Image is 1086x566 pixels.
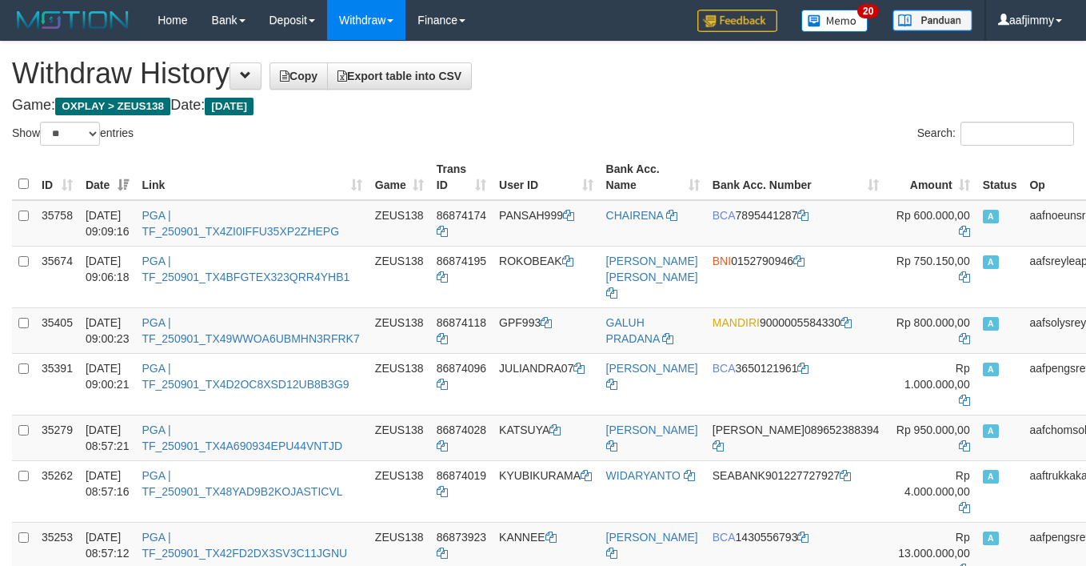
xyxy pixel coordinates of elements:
[270,62,328,90] a: Copy
[983,424,999,438] span: Approved - Marked by aafchomsokheang
[706,460,886,522] td: 901227727927
[79,155,136,200] th: Date: activate to sort column ascending
[896,316,970,329] span: Rp 800.000,00
[430,155,493,200] th: Trans ID: activate to sort column ascending
[917,122,1074,146] label: Search:
[713,469,765,482] span: SEABANK
[983,470,999,484] span: Approved - Marked by aaftrukkakada
[960,122,1074,146] input: Search:
[493,415,600,460] td: KATSUYA
[493,155,600,200] th: User ID: activate to sort column ascending
[983,532,999,545] span: Approved - Marked by aafpengsreynich
[606,423,698,436] a: [PERSON_NAME]
[713,531,736,544] span: BCA
[904,469,970,498] span: Rp 4.000.000,00
[896,209,970,222] span: Rp 600.000,00
[892,10,972,31] img: panduan.png
[713,209,736,222] span: BCA
[205,98,254,115] span: [DATE]
[369,246,430,307] td: ZEUS138
[142,316,359,345] a: PGA | TF_250901_TX49WWOA6UBMHN3RFRK7
[493,307,600,353] td: GPF993
[713,255,731,267] span: BNI
[493,353,600,415] td: JULIANDRA07
[706,353,886,415] td: 3650121961
[135,155,368,200] th: Link: activate to sort column ascending
[713,316,760,329] span: MANDIRI
[904,362,970,391] span: Rp 1.000.000,00
[706,307,886,353] td: 9000005584330
[142,469,342,498] a: PGA | TF_250901_TX48YAD9B2KOJASTICVL
[55,98,170,115] span: OXPLAY > ZEUS138
[79,307,136,353] td: [DATE] 09:00:23
[12,98,1074,114] h4: Game: Date:
[606,209,664,222] a: CHAIRENA
[493,200,600,247] td: PANSAH999
[280,70,317,82] span: Copy
[896,423,970,436] span: Rp 950.000,00
[79,246,136,307] td: [DATE] 09:06:18
[12,58,1074,90] h1: Withdraw History
[606,531,698,544] a: [PERSON_NAME]
[983,210,999,223] span: Approved - Marked by aafnoeunsreypich
[35,415,79,460] td: 35279
[983,363,999,376] span: Approved - Marked by aafpengsreynich
[79,415,136,460] td: [DATE] 08:57:21
[35,307,79,353] td: 35405
[706,246,886,307] td: 0152790946
[600,155,706,200] th: Bank Acc. Name: activate to sort column ascending
[12,122,134,146] label: Show entries
[430,200,493,247] td: 86874174
[713,362,736,375] span: BCA
[983,255,999,269] span: Approved - Marked by aafsreyleap
[369,415,430,460] td: ZEUS138
[898,531,970,560] span: Rp 13.000.000,00
[896,255,970,267] span: Rp 750.150,00
[706,155,886,200] th: Bank Acc. Number: activate to sort column ascending
[40,122,100,146] select: Showentries
[79,353,136,415] td: [DATE] 09:00:21
[606,469,681,482] a: WIDARYANTO
[327,62,472,90] a: Export table into CSV
[337,70,461,82] span: Export table into CSV
[35,155,79,200] th: ID: activate to sort column ascending
[369,460,430,522] td: ZEUS138
[801,10,868,32] img: Button%20Memo.svg
[79,200,136,247] td: [DATE] 09:09:16
[35,353,79,415] td: 35391
[142,255,349,283] a: PGA | TF_250901_TX4BFGTEX323QRR4YHB1
[885,155,976,200] th: Amount: activate to sort column ascending
[606,255,698,283] a: [PERSON_NAME] [PERSON_NAME]
[713,423,805,436] span: [PERSON_NAME]
[697,10,777,32] img: Feedback.jpg
[142,209,339,238] a: PGA | TF_250901_TX4ZI0IFFU35XP2ZHEPG
[35,460,79,522] td: 35262
[369,200,430,247] td: ZEUS138
[857,4,879,18] span: 20
[706,200,886,247] td: 7895441287
[976,155,1024,200] th: Status
[430,460,493,522] td: 86874019
[369,353,430,415] td: ZEUS138
[79,460,136,522] td: [DATE] 08:57:16
[706,415,886,460] td: 089652388394
[606,362,698,375] a: [PERSON_NAME]
[430,246,493,307] td: 86874195
[606,316,660,345] a: GALUH PRADANA
[369,155,430,200] th: Game: activate to sort column ascending
[493,460,600,522] td: KYUBIKURAMA
[983,317,999,331] span: Approved - Marked by aafsolysreylen
[35,200,79,247] td: 35758
[142,362,349,391] a: PGA | TF_250901_TX4D2OC8XSD12UB8B3G9
[142,531,347,560] a: PGA | TF_250901_TX42FD2DX3SV3C11JGNU
[12,8,134,32] img: MOTION_logo.png
[35,246,79,307] td: 35674
[430,415,493,460] td: 86874028
[430,307,493,353] td: 86874118
[369,307,430,353] td: ZEUS138
[430,353,493,415] td: 86874096
[142,423,342,452] a: PGA | TF_250901_TX4A690934EPU44VNTJD
[493,246,600,307] td: ROKOBEAK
